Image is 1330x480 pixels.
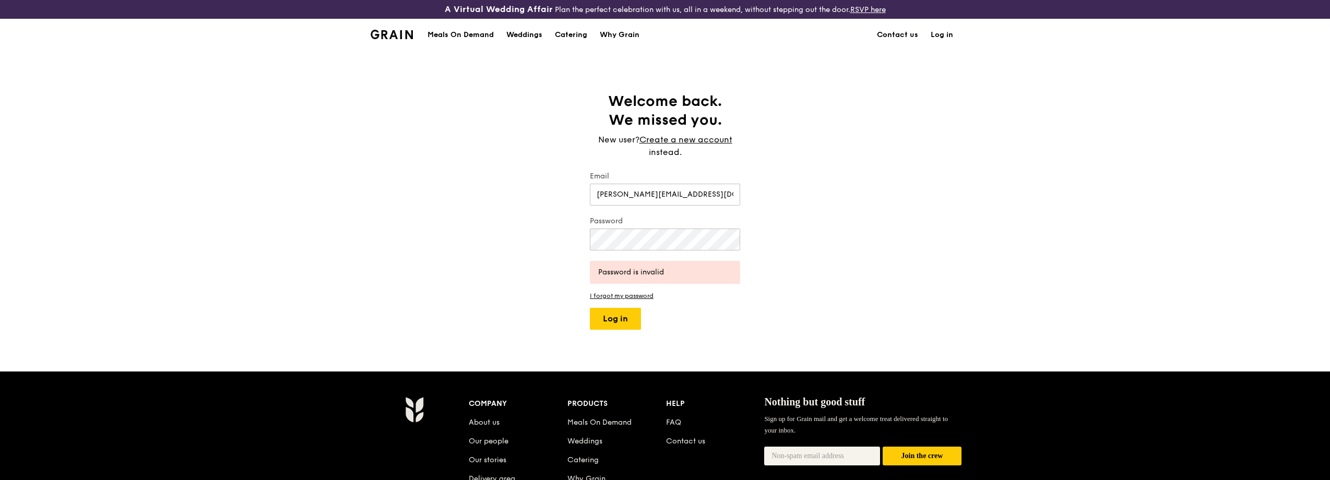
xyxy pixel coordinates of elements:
a: Meals On Demand [567,418,632,427]
div: Catering [555,19,587,51]
button: Join the crew [883,447,961,466]
div: Password is invalid [598,267,732,278]
a: About us [469,418,500,427]
label: Email [590,171,740,182]
a: GrainGrain [371,18,413,50]
a: RSVP here [850,5,886,14]
a: Our stories [469,455,506,464]
div: Help [666,397,765,411]
a: FAQ [666,418,681,427]
a: Why Grain [593,19,646,51]
h3: A Virtual Wedding Affair [445,4,553,15]
input: Non-spam email address [764,447,880,465]
img: Grain [371,30,413,39]
div: Weddings [506,19,542,51]
div: Company [469,397,567,411]
a: Weddings [567,437,602,446]
span: New user? [598,135,639,145]
h1: Welcome back. We missed you. [590,92,740,129]
a: Contact us [666,437,705,446]
a: Catering [549,19,593,51]
label: Password [590,216,740,226]
div: Plan the perfect celebration with us, all in a weekend, without stepping out the door. [364,4,966,15]
a: Weddings [500,19,549,51]
img: Grain [405,397,423,423]
a: Log in [924,19,959,51]
a: Catering [567,455,599,464]
span: Nothing but good stuff [764,396,865,407]
a: I forgot my password [590,292,740,299]
button: Log in [590,308,641,330]
a: Contact us [871,19,924,51]
div: Why Grain [600,19,639,51]
div: Meals On Demand [427,19,494,51]
span: instead. [649,147,682,157]
span: Sign up for Grain mail and get a welcome treat delivered straight to your inbox. [764,415,948,434]
a: Create a new account [639,134,732,146]
div: Products [567,397,666,411]
a: Our people [469,437,508,446]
